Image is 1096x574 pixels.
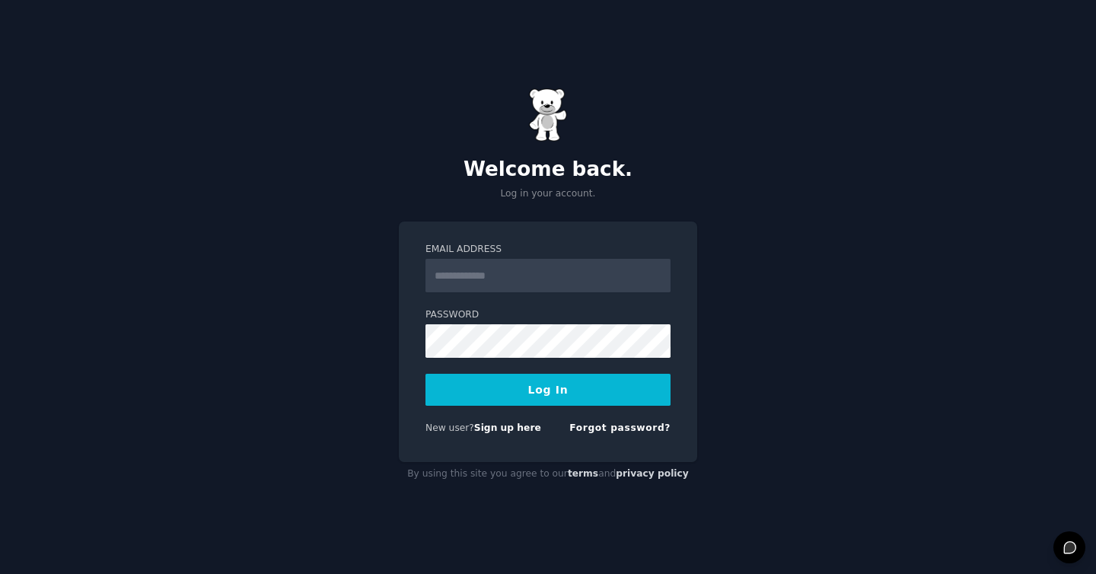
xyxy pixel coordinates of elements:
[569,423,671,433] a: Forgot password?
[425,243,671,257] label: Email Address
[568,468,598,479] a: terms
[529,88,567,142] img: Gummy Bear
[425,308,671,322] label: Password
[399,462,697,486] div: By using this site you agree to our and
[425,374,671,406] button: Log In
[399,158,697,182] h2: Welcome back.
[399,187,697,201] p: Log in your account.
[474,423,541,433] a: Sign up here
[616,468,689,479] a: privacy policy
[425,423,474,433] span: New user?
